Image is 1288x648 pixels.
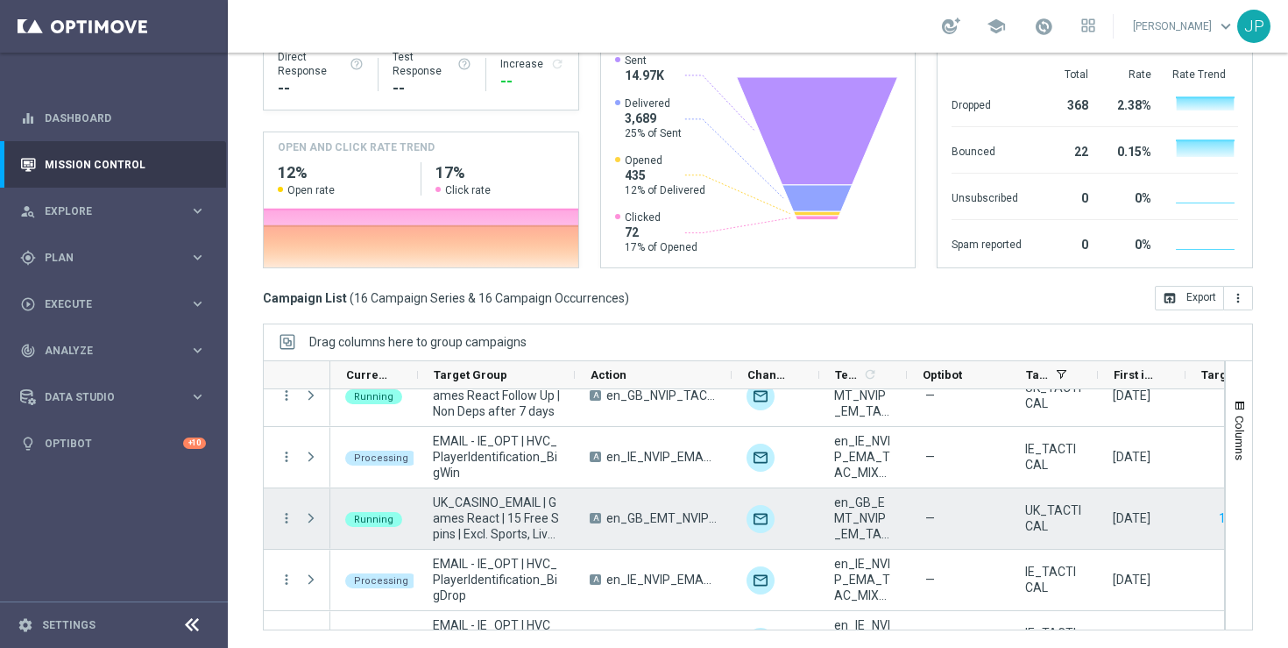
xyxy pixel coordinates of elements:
colored-tag: Processing [345,449,417,466]
span: 16 Campaign Series & 16 Campaign Occurrences [354,290,625,306]
i: play_circle_outline [20,296,36,312]
span: en_GB_EMT_NVIP_EM_TAC_GM__WK38_2025_GAMESREACT_WHAT_THE_FOX_MEGAWAYS [606,510,717,526]
div: play_circle_outline Execute keyboard_arrow_right [19,297,207,311]
i: track_changes [20,343,36,359]
button: open_in_browser Export [1155,286,1224,310]
span: Plan [45,253,189,263]
i: open_in_browser [1163,291,1177,305]
img: Optimail [747,566,775,595]
div: Mission Control [20,141,206,188]
div: Test Response [393,50,471,78]
div: Press SPACE to select this row. [264,488,330,550]
button: gps_fixed Plan keyboard_arrow_right [19,251,207,265]
div: -- [500,71,564,92]
div: 0% [1109,229,1151,257]
span: IE_TACTICAL [1025,441,1083,473]
button: 11,562 [1217,508,1258,530]
span: 3,689 [625,110,682,126]
button: Data Studio keyboard_arrow_right [19,390,207,404]
colored-tag: Running [345,510,402,527]
span: ) [625,290,629,306]
div: 0.15% [1109,136,1151,164]
span: Processing [354,575,408,587]
i: more_vert [279,388,294,403]
span: Drag columns here to group campaigns [309,335,527,349]
button: person_search Explore keyboard_arrow_right [19,204,207,218]
span: Calculate column [860,365,877,384]
div: 19 Sep 2025, Friday [1113,572,1150,587]
h3: Campaign List [263,290,629,306]
div: JP [1237,10,1270,43]
i: keyboard_arrow_right [189,296,206,312]
i: person_search [20,203,36,219]
colored-tag: Running [345,388,402,404]
a: [PERSON_NAME]keyboard_arrow_down [1131,13,1237,39]
div: Spam reported [952,229,1022,257]
span: 12% of Delivered [625,183,705,197]
i: settings [18,617,33,633]
div: Optimail [747,444,775,472]
h2: 17% [435,162,564,183]
span: UK_TACTICAL [1025,380,1083,411]
div: Optimail [747,505,775,533]
span: Templates [835,368,860,381]
div: 0 [1043,229,1088,257]
i: refresh [550,57,564,71]
div: 19 Sep 2025, Friday [1113,388,1150,403]
div: Plan [20,250,189,266]
i: lightbulb [20,436,36,452]
span: UK_CASINO_EMAIL | Games React Follow Up | Non Deps after 7 days [433,372,560,419]
span: A [590,390,601,401]
span: 435 [625,167,705,183]
div: Explore [20,203,189,219]
span: Columns [1233,416,1247,460]
span: EMAIL - IE_OPT | HVC_PlayerIdentification_BigWin [433,433,560,481]
span: Clicked [625,210,697,224]
span: Analyze [45,345,189,356]
button: more_vert [279,449,294,465]
div: Direct Response [278,50,364,78]
span: Channel [747,368,789,381]
span: Current Status [346,368,388,381]
span: Data Studio [45,392,189,402]
i: keyboard_arrow_right [189,388,206,405]
button: more_vert [1224,286,1253,310]
button: more_vert [279,572,294,587]
span: 72 [625,224,697,240]
button: lightbulb Optibot +10 [19,437,207,451]
div: 22 [1043,136,1088,164]
button: more_vert [279,510,294,526]
a: Dashboard [45,95,206,141]
span: A [590,574,601,585]
div: Press SPACE to select this row. [264,366,330,427]
span: keyboard_arrow_down [1216,17,1235,36]
span: EMAIL - IE_OPT | HVC_PlayerIdentification_BigDrop [433,556,560,603]
div: 0% [1109,182,1151,210]
i: more_vert [1231,291,1245,305]
img: Optimail [747,382,775,410]
i: gps_fixed [20,250,36,266]
span: 14.97K [625,68,664,83]
div: Press SPACE to select this row. [264,550,330,611]
button: track_changes Analyze keyboard_arrow_right [19,344,207,358]
h4: OPEN AND CLICK RATE TREND [278,139,435,155]
button: Mission Control [19,158,207,172]
span: Click rate [445,183,491,197]
div: Optibot [20,420,206,466]
div: 0 [1043,182,1088,210]
span: Running [354,514,393,525]
span: — [925,572,935,587]
span: Delivered [625,96,682,110]
span: 25% of Sent [625,126,682,140]
span: en_GB_EMT_NVIP_EM_TAC_GM__NONDEPS_STAKE20GET50_250815 [834,372,892,419]
span: Open rate [287,183,335,197]
colored-tag: Processing [345,572,417,588]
